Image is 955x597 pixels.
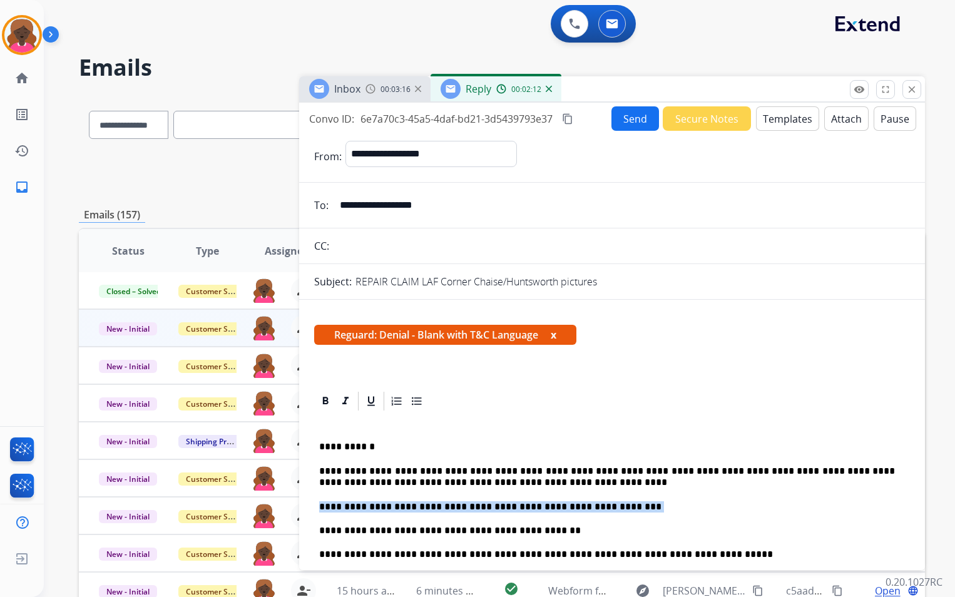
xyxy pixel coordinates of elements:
h2: Emails [79,55,925,80]
span: Closed – Solved [99,285,168,298]
mat-icon: person_remove [296,433,311,448]
img: agent-avatar [252,541,276,566]
mat-icon: content_copy [832,585,843,596]
span: Reguard: Denial - Blank with T&C Language [314,325,576,345]
span: Customer Support [178,510,260,523]
button: Templates [756,106,819,131]
mat-icon: person_remove [296,395,311,411]
span: Inbox [334,82,360,96]
span: Type [196,243,219,258]
span: Customer Support [178,360,260,373]
p: CC: [314,238,329,253]
mat-icon: language [907,585,919,596]
p: To: [314,198,329,213]
mat-icon: content_copy [752,585,763,596]
button: Send [611,106,659,131]
mat-icon: person_remove [296,283,311,298]
div: Ordered List [387,392,406,411]
mat-icon: inbox [14,180,29,195]
div: Underline [362,392,380,411]
button: Attach [824,106,869,131]
img: avatar [4,18,39,53]
div: Bold [316,392,335,411]
span: 00:03:16 [380,84,411,94]
img: agent-avatar [252,503,276,528]
mat-icon: list_alt [14,107,29,122]
img: agent-avatar [252,466,276,491]
button: Pause [874,106,916,131]
img: agent-avatar [252,278,276,303]
span: New - Initial [99,360,157,373]
span: New - Initial [99,435,157,448]
mat-icon: person_remove [296,508,311,523]
img: agent-avatar [252,353,276,378]
span: New - Initial [99,472,157,486]
mat-icon: person_remove [296,320,311,335]
span: Customer Support [178,397,260,411]
p: Emails (157) [79,207,145,223]
span: New - Initial [99,510,157,523]
span: New - Initial [99,548,157,561]
mat-icon: check_circle [504,581,519,596]
span: 00:02:12 [511,84,541,94]
img: agent-avatar [252,390,276,416]
img: agent-avatar [252,428,276,453]
span: Customer Support [178,548,260,561]
p: 0.20.1027RC [886,574,942,589]
span: Assignee [265,243,309,258]
span: Customer Support [178,322,260,335]
mat-icon: person_remove [296,358,311,373]
span: Customer Support [178,285,260,298]
p: From: [314,149,342,164]
mat-icon: person_remove [296,546,311,561]
span: Customer Support [178,472,260,486]
img: agent-avatar [252,315,276,340]
mat-icon: home [14,71,29,86]
mat-icon: fullscreen [880,84,891,95]
div: Italic [336,392,355,411]
mat-icon: person_remove [296,471,311,486]
span: New - Initial [99,322,157,335]
span: Shipping Protection [178,435,264,448]
span: Reply [466,82,491,96]
p: REPAIR CLAIM LAF Corner Chaise/Huntsworth pictures [355,274,597,289]
button: x [551,327,556,342]
span: New - Initial [99,397,157,411]
mat-icon: history [14,143,29,158]
mat-icon: content_copy [562,113,573,125]
p: Subject: [314,274,352,289]
span: 6e7a70c3-45a5-4daf-bd21-3d5439793e37 [360,112,553,126]
span: Status [112,243,145,258]
button: Secure Notes [663,106,751,131]
div: Bullet List [407,392,426,411]
mat-icon: remove_red_eye [854,84,865,95]
mat-icon: close [906,84,917,95]
p: Convo ID: [309,111,354,126]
